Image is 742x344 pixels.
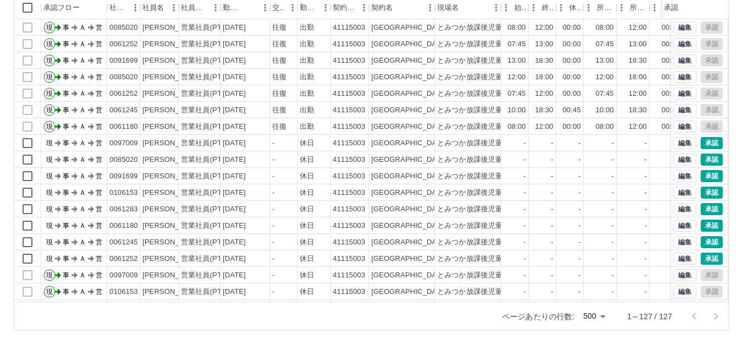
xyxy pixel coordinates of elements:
[272,72,287,83] div: 往復
[662,39,680,50] div: 00:00
[109,23,138,33] div: 0085020
[673,187,696,199] button: 編集
[437,171,510,182] div: とみつか放課後児童会
[437,89,510,99] div: とみつか放課後児童会
[629,122,647,132] div: 12:00
[371,72,447,83] div: [GEOGRAPHIC_DATA]
[508,56,526,66] div: 13:00
[79,205,86,213] text: Ａ
[300,171,314,182] div: 休日
[524,204,526,215] div: -
[272,23,287,33] div: 往復
[300,105,314,116] div: 出勤
[223,89,246,99] div: [DATE]
[96,172,102,180] text: 営
[701,253,723,265] button: 承認
[662,56,680,66] div: 00:00
[109,39,138,50] div: 0061252
[673,88,696,100] button: 編集
[46,172,53,180] text: 現
[109,155,138,165] div: 0085020
[524,188,526,198] div: -
[333,171,365,182] div: 41115003
[63,139,69,147] text: 事
[109,138,138,149] div: 0097009
[109,171,138,182] div: 0091699
[46,40,53,48] text: 現
[535,23,553,33] div: 12:00
[181,204,239,215] div: 営業社員(PT契約)
[673,269,696,281] button: 編集
[673,54,696,67] button: 編集
[63,90,69,97] text: 事
[673,38,696,50] button: 編集
[300,221,314,231] div: 休日
[371,155,447,165] div: [GEOGRAPHIC_DATA]
[673,236,696,248] button: 編集
[701,170,723,182] button: 承認
[524,138,526,149] div: -
[96,123,102,130] text: 営
[181,39,239,50] div: 営業社員(PT契約)
[300,39,314,50] div: 出勤
[46,156,53,163] text: 現
[371,171,447,182] div: [GEOGRAPHIC_DATA]
[181,221,239,231] div: 営業社員(PT契約)
[596,23,614,33] div: 08:00
[333,155,365,165] div: 41115003
[46,205,53,213] text: 現
[333,39,365,50] div: 41115003
[629,89,647,99] div: 12:00
[300,23,314,33] div: 出勤
[673,21,696,34] button: 編集
[535,39,553,50] div: 13:00
[46,123,53,130] text: 現
[551,188,553,198] div: -
[673,137,696,149] button: 編集
[223,188,246,198] div: [DATE]
[109,56,138,66] div: 0091699
[63,57,69,64] text: 事
[142,138,202,149] div: [PERSON_NAME]
[612,188,614,198] div: -
[437,122,510,132] div: とみつか放課後児童会
[142,221,202,231] div: [PERSON_NAME]
[673,170,696,182] button: 編集
[371,23,447,33] div: [GEOGRAPHIC_DATA]
[371,204,447,215] div: [GEOGRAPHIC_DATA]
[508,23,526,33] div: 08:00
[596,89,614,99] div: 07:45
[333,105,365,116] div: 41115003
[96,57,102,64] text: 営
[371,39,447,50] div: [GEOGRAPHIC_DATA]
[629,23,647,33] div: 12:00
[223,204,246,215] div: [DATE]
[300,122,314,132] div: 出勤
[142,72,202,83] div: [PERSON_NAME]
[46,73,53,81] text: 現
[563,72,581,83] div: 00:00
[333,188,365,198] div: 41115003
[629,56,647,66] div: 18:30
[551,171,553,182] div: -
[46,57,53,64] text: 現
[272,56,287,66] div: 往復
[181,138,239,149] div: 営業社員(PT契約)
[673,220,696,232] button: 編集
[96,40,102,48] text: 営
[333,89,365,99] div: 41115003
[563,23,581,33] div: 00:00
[142,56,202,66] div: [PERSON_NAME]
[272,105,287,116] div: 往復
[63,24,69,31] text: 事
[79,24,86,31] text: Ａ
[63,156,69,163] text: 事
[46,139,53,147] text: 現
[272,188,274,198] div: -
[612,138,614,149] div: -
[333,23,365,33] div: 41115003
[181,23,239,33] div: 営業社員(PT契約)
[645,204,647,215] div: -
[272,39,287,50] div: 往復
[535,56,553,66] div: 18:30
